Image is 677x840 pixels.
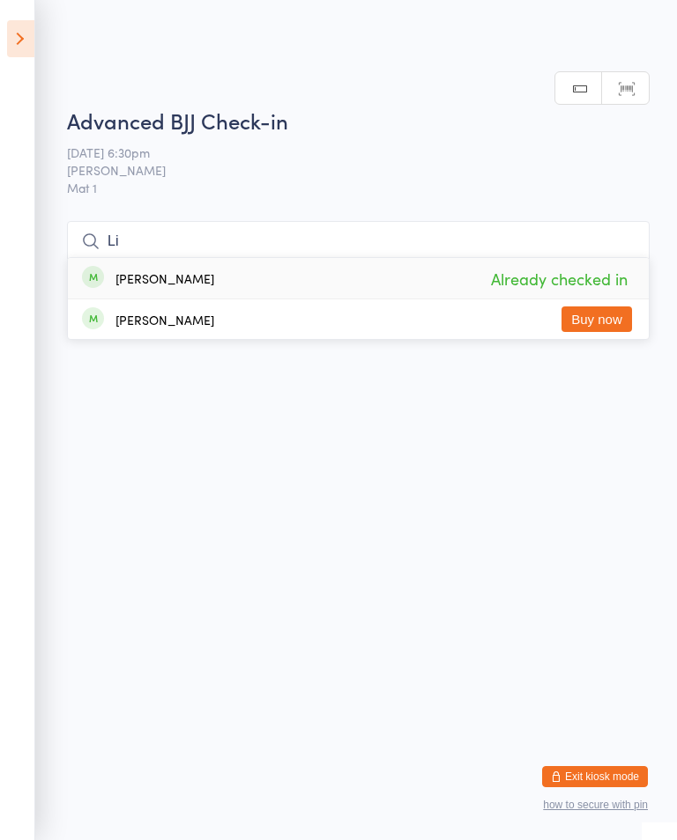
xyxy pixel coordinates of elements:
[542,766,648,787] button: Exit kiosk mode
[115,313,214,327] div: [PERSON_NAME]
[67,161,622,179] span: [PERSON_NAME]
[487,263,632,294] span: Already checked in
[67,144,622,161] span: [DATE] 6:30pm
[543,799,648,811] button: how to secure with pin
[115,271,214,285] div: [PERSON_NAME]
[562,306,632,332] button: Buy now
[67,179,650,196] span: Mat 1
[67,106,650,135] h2: Advanced BJJ Check-in
[67,221,650,262] input: Search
